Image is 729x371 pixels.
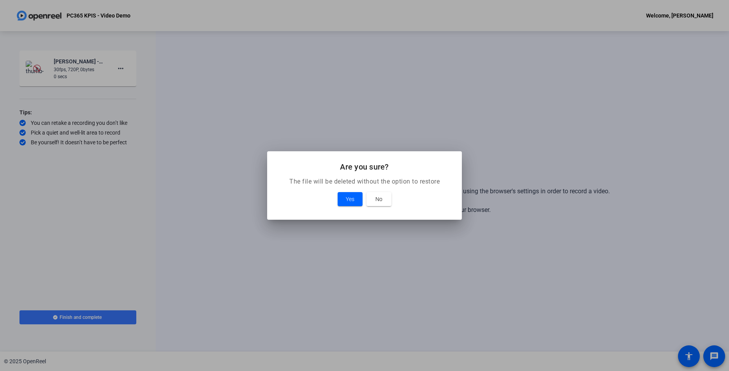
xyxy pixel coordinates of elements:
[338,192,363,206] button: Yes
[366,192,391,206] button: No
[276,177,453,186] p: The file will be deleted without the option to restore
[276,161,453,173] h2: Are you sure?
[375,194,382,204] span: No
[346,194,354,204] span: Yes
